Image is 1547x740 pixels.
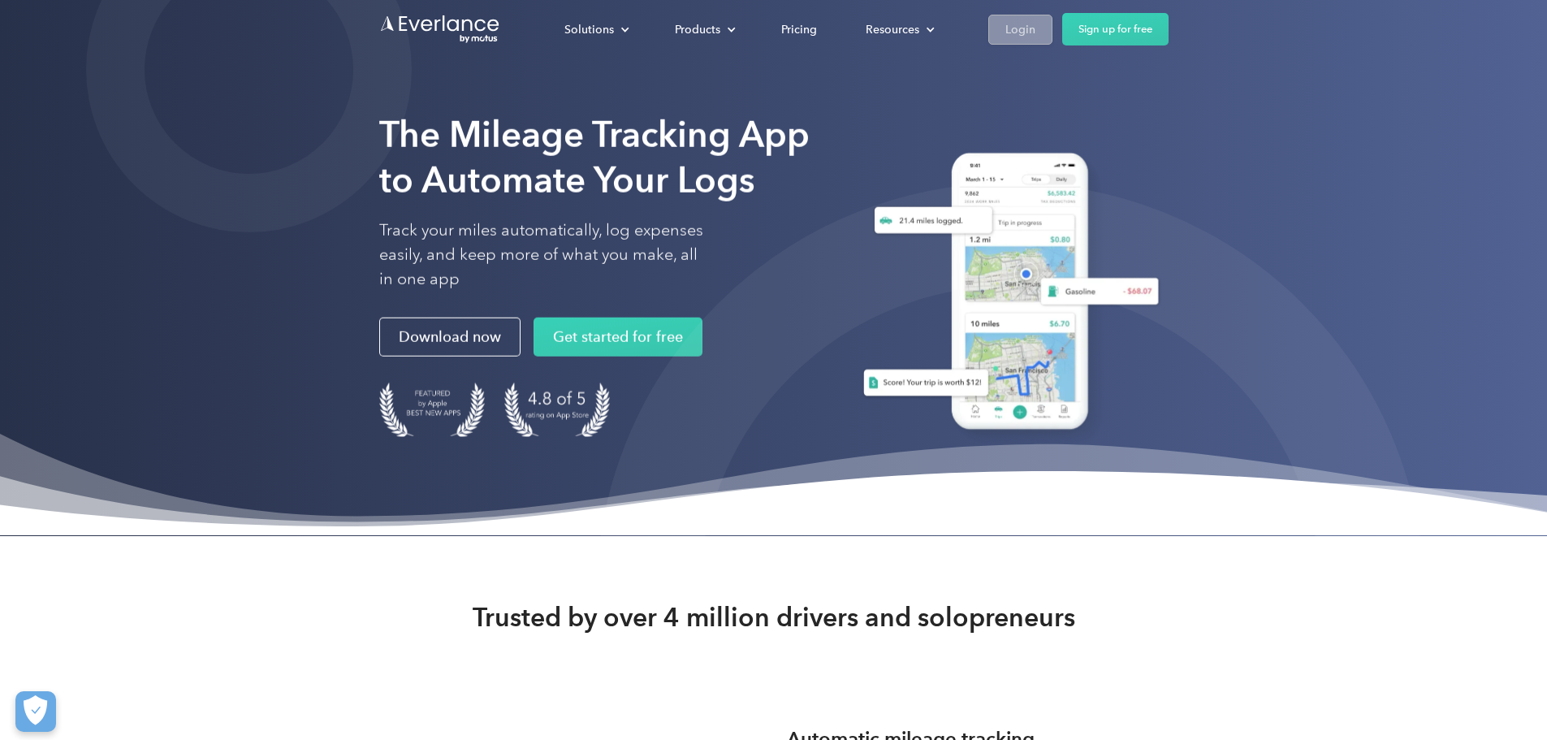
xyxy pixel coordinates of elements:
[473,601,1075,634] strong: Trusted by over 4 million drivers and solopreneurs
[675,19,720,40] div: Products
[379,383,485,437] img: Badge for Featured by Apple Best New Apps
[379,14,501,45] a: Go to homepage
[844,141,1169,448] img: Everlance, mileage tracker app, expense tracking app
[988,15,1052,45] a: Login
[659,15,749,44] div: Products
[379,113,810,201] strong: The Mileage Tracking App to Automate Your Logs
[866,19,919,40] div: Resources
[781,19,817,40] div: Pricing
[534,318,702,357] a: Get started for free
[564,19,614,40] div: Solutions
[15,691,56,732] button: Cookies Settings
[1062,13,1169,45] a: Sign up for free
[379,219,704,292] p: Track your miles automatically, log expenses easily, and keep more of what you make, all in one app
[765,15,833,44] a: Pricing
[504,383,610,437] img: 4.9 out of 5 stars on the app store
[379,318,521,357] a: Download now
[849,15,948,44] div: Resources
[548,15,642,44] div: Solutions
[1005,19,1035,40] div: Login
